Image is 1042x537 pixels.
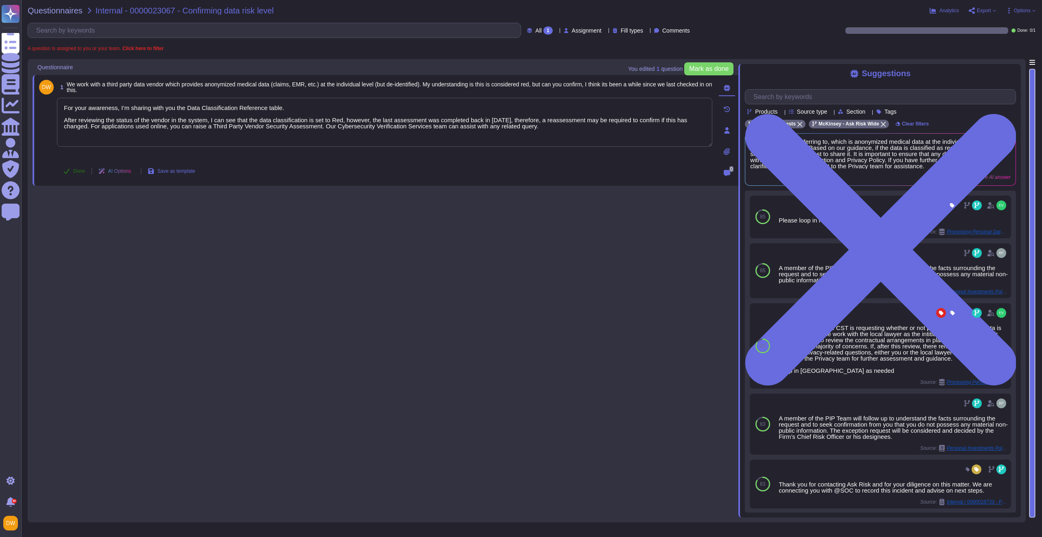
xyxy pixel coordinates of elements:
span: Mark as done [689,66,729,72]
img: user [39,80,54,95]
span: 83 [760,482,765,486]
div: 1 [543,26,553,35]
button: Mark as done [684,62,733,75]
span: 83 [760,343,765,348]
img: user [996,308,1006,318]
span: Source: [920,445,1008,451]
span: All [535,28,542,33]
span: A question is assigned to you or your team. [28,46,164,51]
button: Done [57,163,92,179]
img: user [996,200,1006,210]
span: 83 [760,422,765,427]
b: Click here to filter [121,46,164,51]
img: user [996,248,1006,258]
textarea: For your awareness, I’m sharing with you the Data Classification Reference table. After reviewing... [57,98,712,147]
span: Internal / 0000018733 - Personal Information Received [947,500,1008,504]
b: 1 [657,66,660,72]
span: Export [977,8,991,13]
button: Save as template [141,163,202,179]
span: Save as template [158,169,195,174]
span: Done [73,169,85,174]
input: Search by keywords [749,90,1016,104]
button: Analytics [930,7,959,14]
div: A member of the PIP Team will follow up to understand the facts surrounding the request and to se... [779,415,1008,440]
span: We work with a third party data vendor which provides anonymized medical data (claims, EMR, etc.)... [67,81,712,93]
span: 0 [729,166,734,172]
span: 85 [760,268,765,273]
span: Source: [920,499,1008,505]
img: user [3,516,18,530]
button: user [2,514,24,532]
span: AI Options [108,169,131,174]
div: 9+ [12,499,17,504]
span: Personal Investments Policy (PIP) - FAQs [947,446,1008,451]
img: user [996,398,1006,408]
span: Options [1014,8,1031,13]
span: Comments [662,28,690,33]
span: You edited question [628,66,683,72]
div: Thank you for contacting Ask Risk and for your diligence on this matter. We are connecting you wi... [779,481,1008,493]
span: Assignment [572,28,602,33]
span: 0 / 1 [1030,29,1035,33]
span: Questionnaire [37,64,73,70]
span: Internal - 0000023067 - Confirming data risk level [96,7,274,15]
span: 1 [57,84,63,90]
span: Analytics [939,8,959,13]
span: Done: [1017,29,1028,33]
input: Search by keywords [32,23,521,37]
span: Fill types [621,28,643,33]
span: Questionnaires [28,7,83,15]
span: 85 [760,214,765,219]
